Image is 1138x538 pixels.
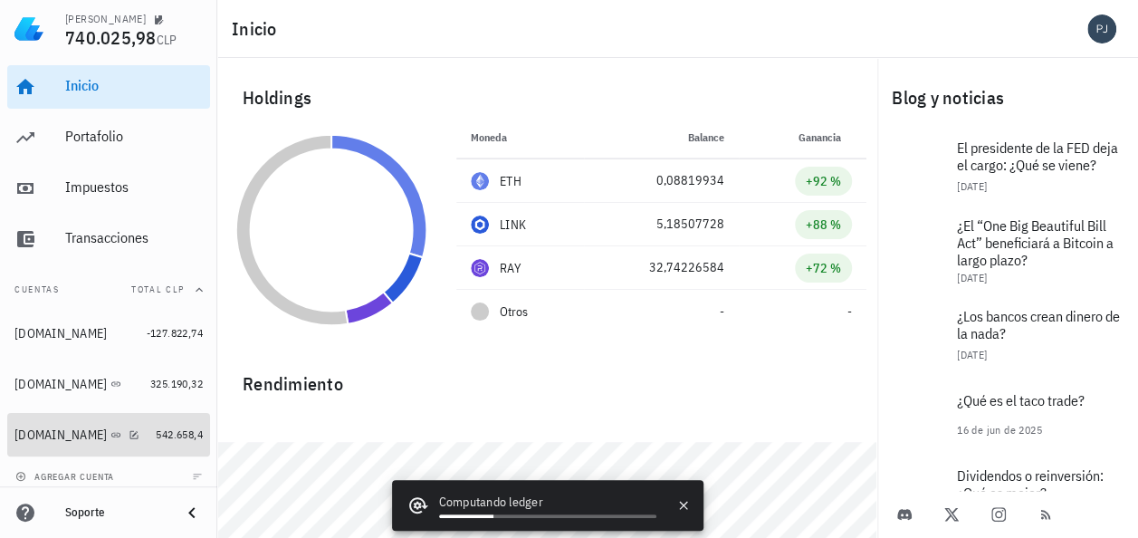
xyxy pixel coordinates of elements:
[7,65,210,109] a: Inicio
[7,167,210,210] a: Impuestos
[471,259,489,277] div: RAY-icon
[584,116,739,159] th: Balance
[806,259,841,277] div: +72 %
[957,271,987,284] span: [DATE]
[877,295,1138,375] a: ¿Los bancos crean dinero de la nada? [DATE]
[957,179,987,193] span: [DATE]
[14,14,43,43] img: LedgiFi
[471,216,489,234] div: LINK-icon
[65,77,203,94] div: Inicio
[877,127,1138,207] a: El presidente de la FED deja el cargo: ¿Qué se viene? [DATE]
[957,423,1042,437] span: 16 de jun de 2025
[228,69,866,127] div: Holdings
[877,455,1138,534] a: Dividendos o reinversión: ¿Qué es mejor?
[7,217,210,261] a: Transacciones
[14,428,107,443] div: [DOMAIN_NAME]
[598,215,724,234] div: 5,18507728
[156,428,203,441] span: 542.658,4
[7,413,210,456] a: [DOMAIN_NAME] 542.658,4
[957,307,1120,342] span: ¿Los bancos crean dinero de la nada?
[957,466,1104,502] span: Dividendos o reinversión: ¿Qué es mejor?
[65,12,146,26] div: [PERSON_NAME]
[877,69,1138,127] div: Blog y noticias
[847,303,852,320] span: -
[147,326,203,340] span: -127.822,74
[131,283,185,295] span: Total CLP
[957,391,1085,409] span: ¿Qué es el taco trade?
[598,258,724,277] div: 32,74226584
[957,139,1118,174] span: El presidente de la FED deja el cargo: ¿Qué se viene?
[806,172,841,190] div: +92 %
[7,312,210,355] a: [DOMAIN_NAME] -127.822,74
[14,326,107,341] div: [DOMAIN_NAME]
[500,303,528,322] span: Otros
[228,355,866,399] div: Rendimiento
[65,128,203,145] div: Portafolio
[65,178,203,196] div: Impuestos
[65,505,167,520] div: Soporte
[877,207,1138,295] a: ¿El “One Big Beautiful Bill Act” beneficiará a Bitcoin a largo plazo? [DATE]
[471,172,489,190] div: ETH-icon
[720,303,724,320] span: -
[806,216,841,234] div: +88 %
[65,25,157,50] span: 740.025,98
[957,348,987,361] span: [DATE]
[957,216,1114,269] span: ¿El “One Big Beautiful Bill Act” beneficiará a Bitcoin a largo plazo?
[500,259,521,277] div: RAY
[14,377,107,392] div: [DOMAIN_NAME]
[598,171,724,190] div: 0,08819934
[1087,14,1116,43] div: avatar
[150,377,203,390] span: 325.190,32
[7,362,210,406] a: [DOMAIN_NAME] 325.190,32
[157,32,177,48] span: CLP
[439,493,656,514] div: Computando ledger
[232,14,284,43] h1: Inicio
[7,116,210,159] a: Portafolio
[500,216,526,234] div: LINK
[500,172,521,190] div: ETH
[65,229,203,246] div: Transacciones
[456,116,584,159] th: Moneda
[799,130,852,144] span: Ganancia
[19,471,114,483] span: agregar cuenta
[11,467,122,485] button: agregar cuenta
[877,375,1138,455] a: ¿Qué es el taco trade? 16 de jun de 2025
[7,268,210,312] button: CuentasTotal CLP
